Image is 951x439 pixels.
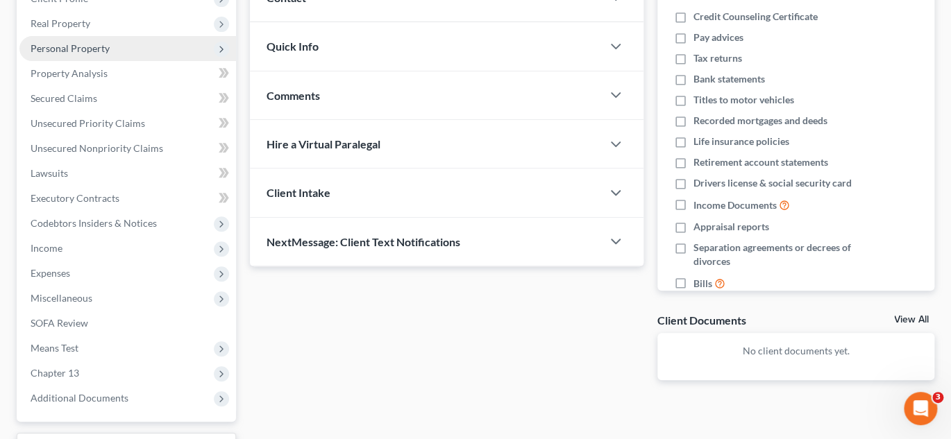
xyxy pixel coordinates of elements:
a: View All [894,315,929,325]
span: Lawsuits [31,167,68,179]
span: Unsecured Nonpriority Claims [31,142,163,154]
span: Separation agreements or decrees of divorces [693,241,854,268]
span: Real Property [31,17,90,29]
span: Income [31,242,62,254]
span: Titles to motor vehicles [693,93,794,107]
a: SOFA Review [19,311,236,336]
span: Unsecured Priority Claims [31,117,145,129]
span: Secured Claims [31,92,97,104]
a: Unsecured Priority Claims [19,111,236,136]
span: Retirement account statements [693,155,828,169]
a: Unsecured Nonpriority Claims [19,136,236,161]
span: NextMessage: Client Text Notifications [267,235,460,248]
span: Credit Counseling Certificate [693,10,818,24]
span: Chapter 13 [31,367,79,379]
span: Quick Info [267,40,319,53]
span: Property Analysis [31,67,108,79]
span: Personal Property [31,42,110,54]
span: Hire a Virtual Paralegal [267,137,380,150]
span: Means Test [31,342,78,354]
span: Life insurance policies [693,135,789,148]
span: Appraisal reports [693,220,769,234]
iframe: Intercom live chat [904,392,937,425]
span: Bills [693,277,712,291]
span: Additional Documents [31,392,128,404]
span: Miscellaneous [31,292,92,304]
span: Drivers license & social security card [693,176,852,190]
a: Property Analysis [19,61,236,86]
span: Bank statements [693,72,765,86]
span: Codebtors Insiders & Notices [31,217,157,229]
span: Recorded mortgages and deeds [693,114,827,128]
span: Income Documents [693,198,777,212]
span: Comments [267,89,320,102]
span: 3 [932,392,943,403]
span: Pay advices [693,31,743,44]
span: Client Intake [267,186,330,199]
span: Tax returns [693,51,742,65]
div: Client Documents [657,313,746,327]
a: Secured Claims [19,86,236,111]
span: Executory Contracts [31,192,119,204]
a: Lawsuits [19,161,236,186]
p: No client documents yet. [668,344,923,358]
span: SOFA Review [31,317,88,329]
span: Expenses [31,267,70,279]
a: Executory Contracts [19,186,236,211]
